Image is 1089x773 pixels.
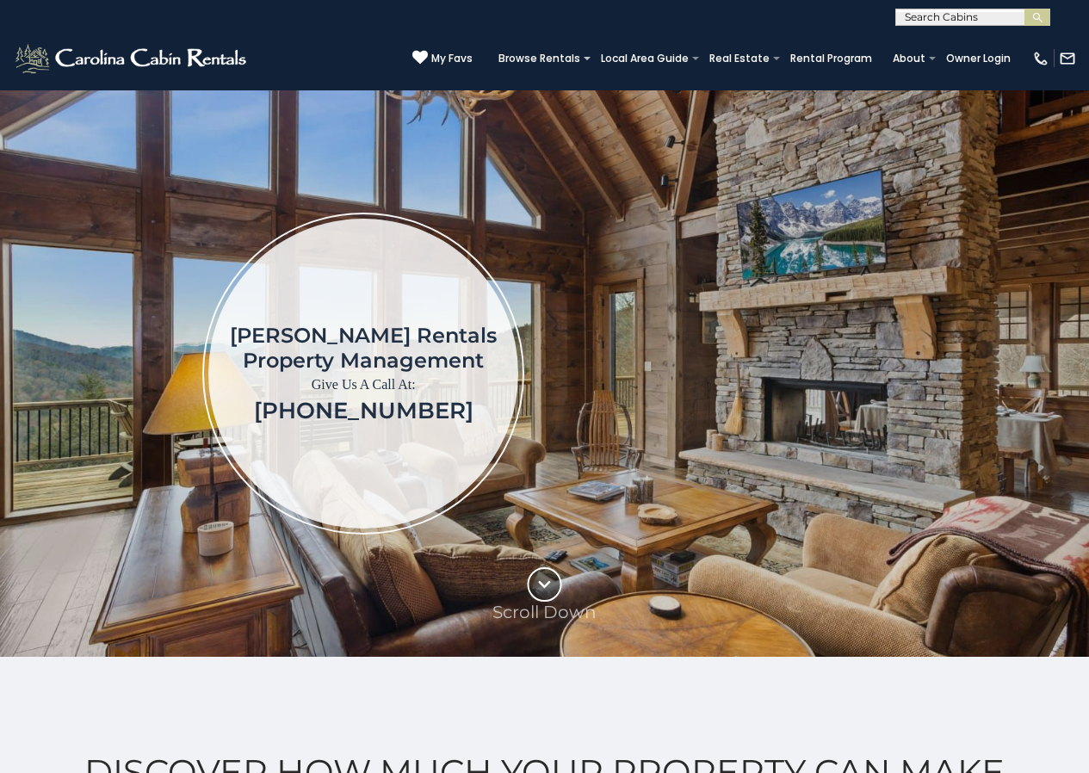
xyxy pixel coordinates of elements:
[490,46,589,71] a: Browse Rentals
[884,46,934,71] a: About
[702,141,1064,605] iframe: New Contact Form
[13,41,251,76] img: White-1-2.png
[431,51,473,66] span: My Favs
[254,397,473,424] a: [PHONE_NUMBER]
[592,46,697,71] a: Local Area Guide
[492,602,597,622] p: Scroll Down
[701,46,778,71] a: Real Estate
[412,50,473,67] a: My Favs
[937,46,1019,71] a: Owner Login
[230,373,497,397] p: Give Us A Call At:
[1032,50,1049,67] img: phone-regular-white.png
[782,46,881,71] a: Rental Program
[230,323,497,373] h1: [PERSON_NAME] Rentals Property Management
[1059,50,1076,67] img: mail-regular-white.png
